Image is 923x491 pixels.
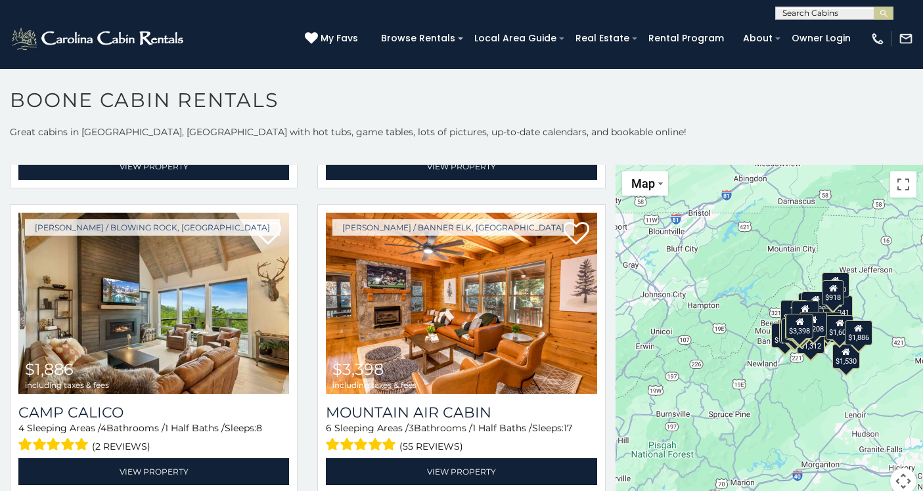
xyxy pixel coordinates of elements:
[10,26,187,52] img: White-1-2.png
[332,219,574,236] a: [PERSON_NAME] / Banner Elk, [GEOGRAPHIC_DATA]
[832,344,860,369] div: $1,530
[468,28,563,49] a: Local Area Guide
[779,318,807,343] div: $1,655
[814,312,842,337] div: $1,474
[18,458,289,485] a: View Property
[305,32,361,46] a: My Favs
[631,177,655,190] span: Map
[326,213,597,394] img: Mountain Air Cabin
[780,300,808,325] div: $1,694
[890,171,916,198] button: Toggle fullscreen view
[797,329,824,354] div: $1,783
[785,315,813,340] div: $2,849
[563,221,589,248] a: Add to favorites
[824,295,852,320] div: $1,241
[321,32,358,45] span: My Favs
[785,28,857,49] a: Owner Login
[18,213,289,394] img: Camp Calico
[256,422,262,434] span: 8
[870,32,885,46] img: phone-regular-white.png
[18,153,289,180] a: View Property
[564,422,572,434] span: 17
[326,213,597,394] a: Mountain Air Cabin $3,398 including taxes & fees
[821,272,849,297] div: $1,120
[18,404,289,421] a: Camp Calico
[472,422,532,434] span: 1 Half Baths /
[165,422,225,434] span: 1 Half Baths /
[25,381,109,389] span: including taxes & fees
[845,320,872,345] div: $1,886
[326,458,597,485] a: View Property
[771,323,799,348] div: $1,503
[822,280,844,305] div: $918
[332,381,416,389] span: including taxes & fees
[25,360,74,379] span: $1,886
[801,291,829,316] div: $1,890
[799,312,827,337] div: $2,208
[826,315,853,340] div: $1,602
[18,422,24,434] span: 4
[409,422,414,434] span: 3
[326,422,332,434] span: 6
[399,438,463,455] span: (55 reviews)
[101,422,106,434] span: 4
[18,213,289,394] a: Camp Calico $1,886 including taxes & fees
[797,329,824,354] div: $1,312
[642,28,731,49] a: Rental Program
[622,171,668,196] button: Change map style
[791,301,819,326] div: $1,973
[569,28,636,49] a: Real Estate
[326,404,597,421] a: Mountain Air Cabin
[25,219,280,236] a: [PERSON_NAME] / Blowing Rock, [GEOGRAPHIC_DATA]
[786,314,813,339] div: $3,398
[899,32,913,46] img: mail-regular-white.png
[326,153,597,180] a: View Property
[326,421,597,455] div: Sleeping Areas / Bathrooms / Sleeps:
[18,421,289,455] div: Sleeping Areas / Bathrooms / Sleeps:
[781,318,809,343] div: $1,174
[92,438,150,455] span: (2 reviews)
[736,28,779,49] a: About
[374,28,462,49] a: Browse Rentals
[332,360,384,379] span: $3,398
